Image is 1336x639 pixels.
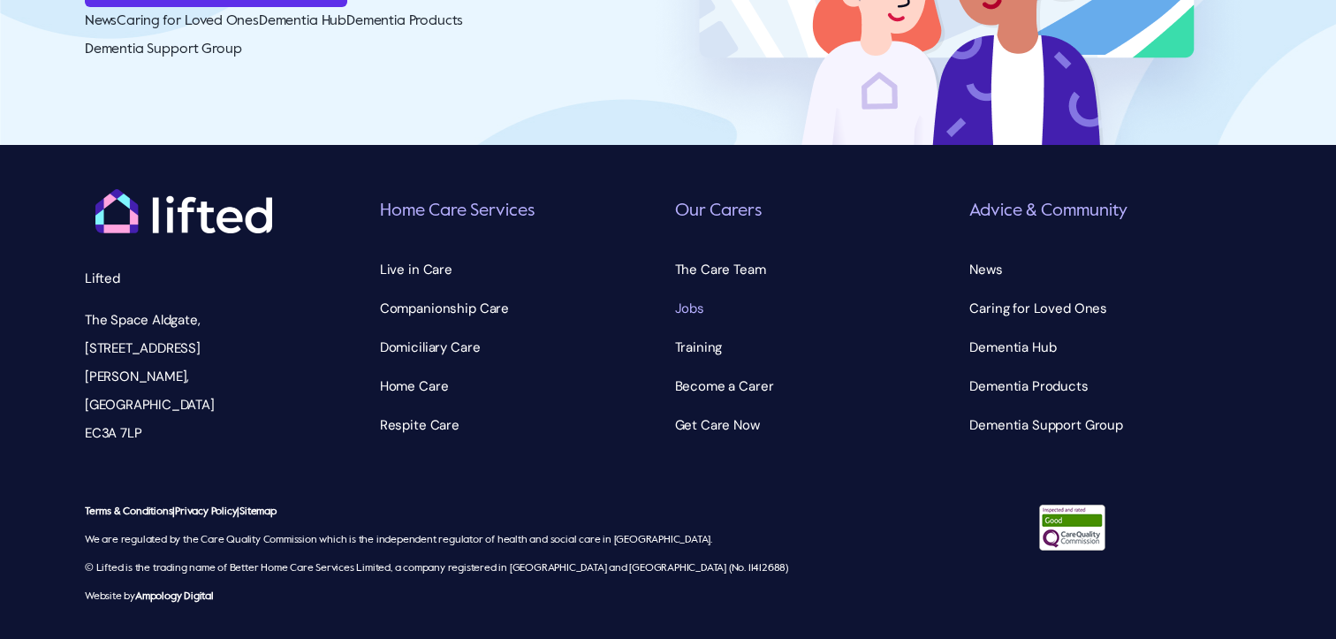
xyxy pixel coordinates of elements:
[969,372,1251,400] a: Dementia Products
[117,7,259,35] a: Caring for Loved Ones
[380,333,662,361] a: Domiciliary Care
[85,7,117,35] a: News
[969,333,1251,361] a: Dementia Hub
[85,591,135,602] span: Website by
[380,411,662,439] a: Respite Care
[675,255,766,284] span: The Care Team
[95,189,272,233] img: logo-white
[675,294,704,323] span: Jobs
[675,411,760,439] span: Get Care Now
[380,255,662,284] a: Live in Care
[969,411,1251,439] a: Dementia Support Group
[969,255,1251,284] a: News
[969,255,1002,284] span: News
[969,294,1251,323] a: Caring for Loved Ones
[380,294,509,323] span: Companionship Care
[969,294,1107,323] span: Caring for Loved Ones
[675,294,957,323] a: Jobs
[85,7,523,64] nav: Advice & Community
[239,506,277,517] a: Sitemap
[380,294,662,323] a: Companionship Care
[675,372,774,400] span: Become a Carer
[85,498,847,611] p: We are regulated by the Care Quality Commission which is the independent regulator of health and ...
[969,255,1251,439] nav: Advice & Community
[1039,505,1105,522] a: CQC
[380,255,662,439] nav: Home Care Services
[85,264,283,293] p: Lifted
[969,411,1123,439] span: Dementia Support Group
[175,506,237,517] a: Privacy Policy
[380,255,452,284] span: Live in Care
[969,200,1251,224] h6: Advice & Community
[85,306,283,447] p: The Space Aldgate, [STREET_ADDRESS][PERSON_NAME], [GEOGRAPHIC_DATA] EC3A 7LP
[675,333,723,361] span: Training
[675,333,957,361] a: Training
[380,333,481,361] span: Domiciliary Care
[85,506,172,517] a: Terms & Conditions
[675,200,957,224] h6: Our Carers
[675,372,957,400] a: Become a Carer
[969,333,1056,361] span: Dementia Hub
[675,255,957,439] nav: Our Carers
[380,372,662,400] a: Home Care
[969,372,1088,400] span: Dementia Products
[346,7,463,35] a: Dementia Products
[135,591,214,602] a: Ampology Digital
[675,411,957,439] a: Get Care Now
[85,506,277,517] strong: | |
[675,255,957,284] a: The Care Team
[85,35,241,64] a: Dementia Support Group
[259,7,346,35] a: Dementia Hub
[380,372,449,400] span: Home Care
[380,200,662,224] h6: Home Care Services
[380,411,459,439] span: Respite Care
